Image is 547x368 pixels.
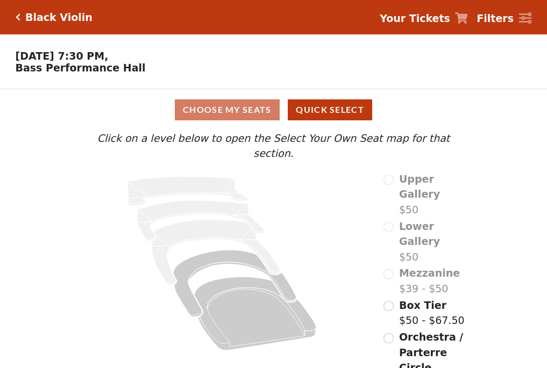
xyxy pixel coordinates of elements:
[399,219,471,265] label: $50
[477,12,514,24] strong: Filters
[399,298,465,328] label: $50 - $67.50
[399,265,460,296] label: $39 - $50
[399,220,440,248] span: Lower Gallery
[399,171,471,218] label: $50
[137,200,265,241] path: Lower Gallery - Seats Available: 0
[128,177,248,206] path: Upper Gallery - Seats Available: 0
[25,11,93,24] h5: Black Violin
[399,299,446,311] span: Box Tier
[399,173,440,200] span: Upper Gallery
[195,277,317,350] path: Orchestra / Parterre Circle - Seats Available: 668
[399,267,460,279] span: Mezzanine
[76,131,471,161] p: Click on a level below to open the Select Your Own Seat map for that section.
[288,99,372,120] button: Quick Select
[380,12,450,24] strong: Your Tickets
[477,11,531,26] a: Filters
[16,13,20,21] a: Click here to go back to filters
[380,11,468,26] a: Your Tickets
